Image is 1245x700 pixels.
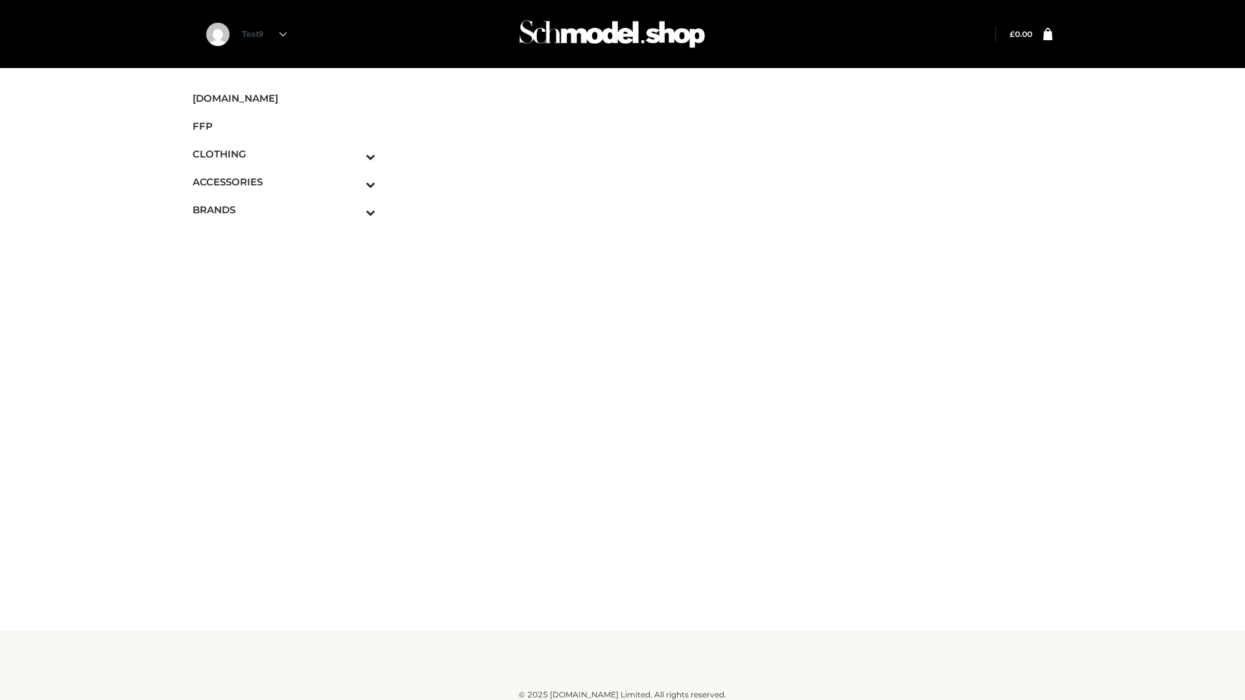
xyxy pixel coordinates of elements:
span: £ [1010,29,1015,39]
span: BRANDS [193,202,375,217]
a: CLOTHINGToggle Submenu [193,140,375,168]
bdi: 0.00 [1010,29,1032,39]
span: [DOMAIN_NAME] [193,91,375,106]
a: £0.00 [1010,29,1032,39]
img: Schmodel Admin 964 [515,8,709,60]
span: FFP [193,119,375,134]
span: ACCESSORIES [193,174,375,189]
a: BRANDSToggle Submenu [193,196,375,224]
a: Test9 [242,29,287,39]
button: Toggle Submenu [330,140,375,168]
a: [DOMAIN_NAME] [193,84,375,112]
button: Toggle Submenu [330,196,375,224]
a: FFP [193,112,375,140]
a: ACCESSORIESToggle Submenu [193,168,375,196]
button: Toggle Submenu [330,168,375,196]
span: CLOTHING [193,146,375,161]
